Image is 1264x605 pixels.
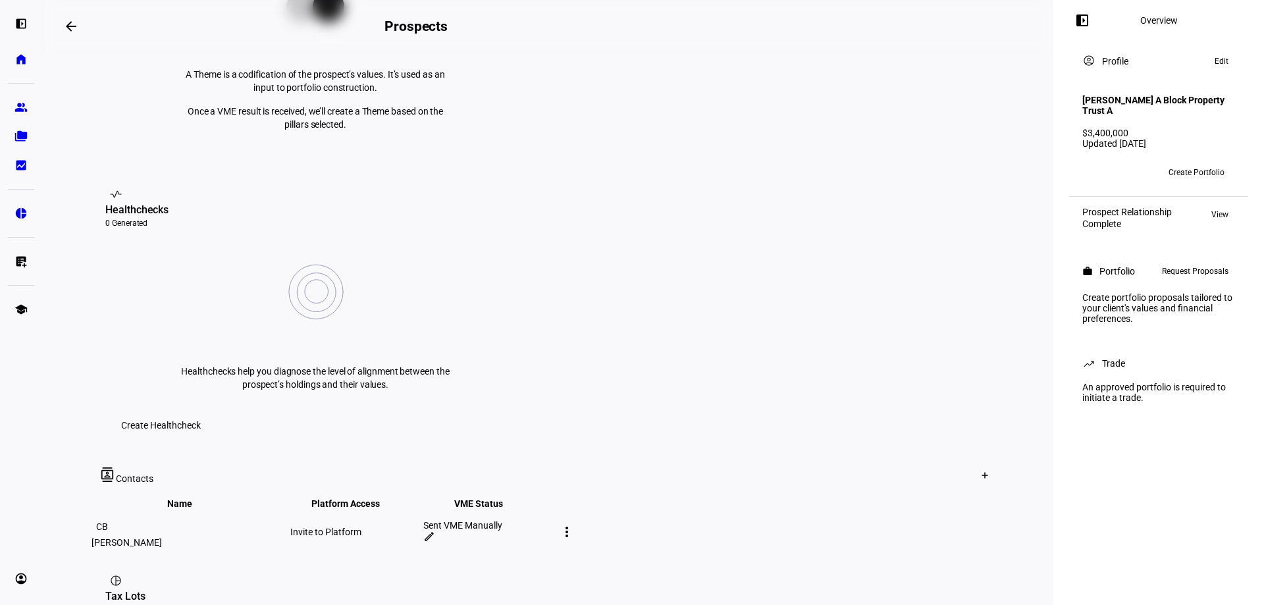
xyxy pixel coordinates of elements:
button: View [1205,207,1235,223]
mat-icon: left_panel_open [1074,13,1090,28]
a: pie_chart [8,200,34,226]
p: Healthchecks help you diagnose the level of alignment between the prospect’s holdings and their v... [177,365,454,391]
mat-icon: contacts [100,467,116,482]
div: Create portfolio proposals tailored to your client's values and financial preferences. [1074,287,1243,329]
mat-icon: work [1082,266,1093,276]
button: Create Healthcheck [105,412,217,438]
div: Healthchecks [105,202,525,218]
button: Create Portfolio [1158,162,1235,183]
span: Create Portfolio [1169,162,1224,183]
eth-mat-symbol: home [14,53,28,66]
div: Prospect Relationship [1082,207,1172,217]
mat-icon: trending_up [1082,357,1095,370]
eth-mat-symbol: list_alt_add [14,255,28,268]
div: Trade [1102,358,1125,369]
a: folder_copy [8,123,34,149]
a: group [8,94,34,120]
div: Overview [1140,15,1178,26]
div: Profile [1102,56,1128,66]
div: CB [92,516,113,537]
button: Edit [1208,53,1235,69]
div: 0 Generated [105,218,525,228]
span: Create Healthcheck [121,412,201,438]
span: Request Proposals [1162,263,1228,279]
span: Contacts [116,473,153,484]
div: Sent VME Manually [423,520,554,531]
div: Invite to Platform [290,527,421,537]
h2: Prospects [384,18,448,34]
eth-panel-overview-card-header: Trade [1082,355,1235,371]
mat-icon: pie_chart [109,574,122,587]
span: Edit [1215,53,1228,69]
eth-mat-symbol: bid_landscape [14,159,28,172]
a: bid_landscape [8,152,34,178]
mat-icon: edit [423,531,435,542]
mat-icon: arrow_backwards [63,18,79,34]
h4: [PERSON_NAME] A Block Property Trust A [1082,95,1235,116]
eth-mat-symbol: left_panel_open [14,17,28,30]
span: Platform Access [311,498,400,509]
mat-icon: account_circle [1082,54,1095,67]
span: EL [1109,168,1117,177]
eth-mat-symbol: account_circle [14,572,28,585]
div: Tax Lots [105,589,990,604]
span: Name [167,498,212,509]
p: Once a VME result is received, we’ll create a Theme based on the pillars selected. [177,105,454,131]
div: Complete [1082,219,1172,229]
eth-panel-overview-card-header: Portfolio [1082,263,1235,279]
span: VME Status [454,498,523,509]
eth-mat-symbol: pie_chart [14,207,28,220]
mat-icon: more_vert [559,524,575,540]
div: Portfolio [1099,266,1135,276]
button: Request Proposals [1155,263,1235,279]
eth-panel-overview-card-header: Profile [1082,53,1235,69]
p: A Theme is a codification of the prospect’s values. It’s used as an input to portfolio construction. [177,68,454,94]
div: An approved portfolio is required to initiate a trade. [1074,377,1243,408]
span: View [1211,207,1228,223]
span: JH [1088,168,1098,177]
eth-mat-symbol: group [14,101,28,114]
div: Updated [DATE] [1082,138,1235,149]
eth-mat-symbol: folder_copy [14,130,28,143]
a: home [8,46,34,72]
mat-icon: vital_signs [109,188,122,201]
div: [PERSON_NAME] [92,537,288,548]
div: $3,400,000 [1082,128,1235,138]
eth-mat-symbol: school [14,303,28,316]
